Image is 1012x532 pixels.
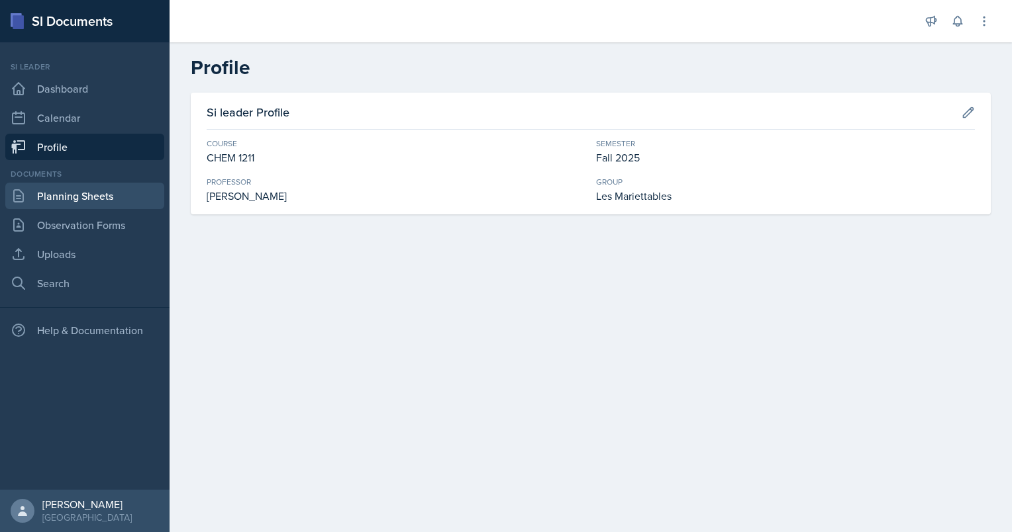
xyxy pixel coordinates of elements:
[207,150,585,165] div: CHEM 1211
[5,317,164,343] div: Help & Documentation
[42,498,132,511] div: [PERSON_NAME]
[42,511,132,524] div: [GEOGRAPHIC_DATA]
[5,168,164,180] div: Documents
[5,105,164,131] a: Calendar
[5,270,164,296] a: Search
[5,212,164,238] a: Observation Forms
[207,176,585,188] div: Professor
[5,241,164,267] a: Uploads
[5,61,164,73] div: Si leader
[207,188,585,204] div: [PERSON_NAME]
[207,138,585,150] div: Course
[596,150,975,165] div: Fall 2025
[596,138,975,150] div: Semester
[596,188,975,204] div: Les Mariettables
[5,134,164,160] a: Profile
[5,183,164,209] a: Planning Sheets
[596,176,975,188] div: Group
[5,75,164,102] a: Dashboard
[207,103,289,121] h3: Si leader Profile
[191,56,991,79] h2: Profile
